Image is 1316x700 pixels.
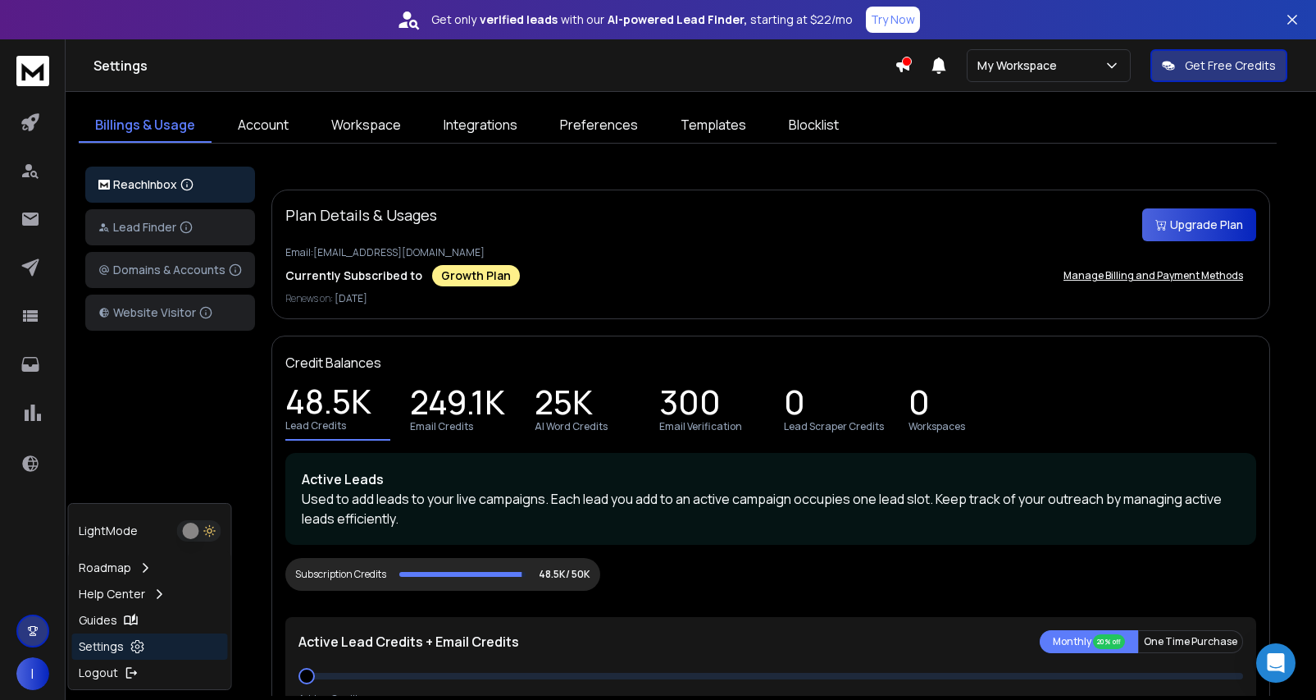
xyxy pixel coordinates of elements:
[302,469,1240,489] p: Active Leads
[539,568,590,581] p: 48.5K/ 50K
[659,420,742,433] p: Email Verification
[432,265,520,286] div: Growth Plan
[784,420,884,433] p: Lead Scraper Credits
[315,108,417,143] a: Workspace
[772,108,855,143] a: Blocklist
[1040,630,1138,653] button: Monthly 20% off
[72,581,228,607] a: Help Center
[93,56,895,75] h1: Settings
[480,11,558,28] strong: verified leads
[85,209,255,245] button: Lead Finder
[410,420,473,433] p: Email Credits
[1150,49,1287,82] button: Get Free Credits
[1256,643,1296,683] div: Open Intercom Messenger
[1050,259,1256,292] button: Manage Billing and Payment Methods
[85,252,255,288] button: Domains & Accounts
[431,11,853,28] p: Get only with our starting at $22/mo
[298,632,519,652] p: Active Lead Credits + Email Credits
[85,167,255,203] button: ReachInbox
[72,555,228,581] a: Roadmap
[784,394,805,417] p: 0
[79,665,118,681] p: Logout
[16,657,49,690] button: I
[285,204,437,226] p: Plan Details & Usages
[335,291,367,305] span: [DATE]
[221,108,305,143] a: Account
[16,56,49,86] img: logo
[1142,208,1256,241] button: Upgrade Plan
[79,612,117,629] p: Guides
[72,607,228,634] a: Guides
[79,586,145,602] p: Help Center
[72,634,228,660] a: Settings
[79,638,124,655] p: Settings
[410,394,505,417] p: 249.1K
[535,420,608,433] p: AI Word Credits
[1093,634,1125,649] div: 20% off
[908,420,965,433] p: Workspaces
[85,295,255,331] button: Website Visitor
[302,489,1240,528] p: Used to add leads to your live campaigns. Each lead you add to an active campaign occupies one le...
[79,523,138,539] p: Light Mode
[1138,630,1243,653] button: One Time Purchase
[285,353,381,373] p: Credit Balances
[977,57,1063,74] p: My Workspace
[285,292,1256,305] p: Renews on:
[1063,269,1243,282] p: Manage Billing and Payment Methods
[871,11,915,28] p: Try Now
[908,394,930,417] p: 0
[285,268,422,284] p: Currently Subscribed to
[866,7,920,33] button: Try Now
[98,180,110,190] img: logo
[544,108,654,143] a: Preferences
[1185,57,1276,74] p: Get Free Credits
[659,394,721,417] p: 300
[285,246,1256,259] p: Email: [EMAIL_ADDRESS][DOMAIN_NAME]
[295,568,386,581] div: Subscription Credits
[79,560,131,576] p: Roadmap
[664,108,763,143] a: Templates
[285,419,346,432] p: Lead Credits
[285,393,371,416] p: 48.5K
[608,11,747,28] strong: AI-powered Lead Finder,
[535,394,593,417] p: 25K
[427,108,534,143] a: Integrations
[79,108,212,143] a: Billings & Usage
